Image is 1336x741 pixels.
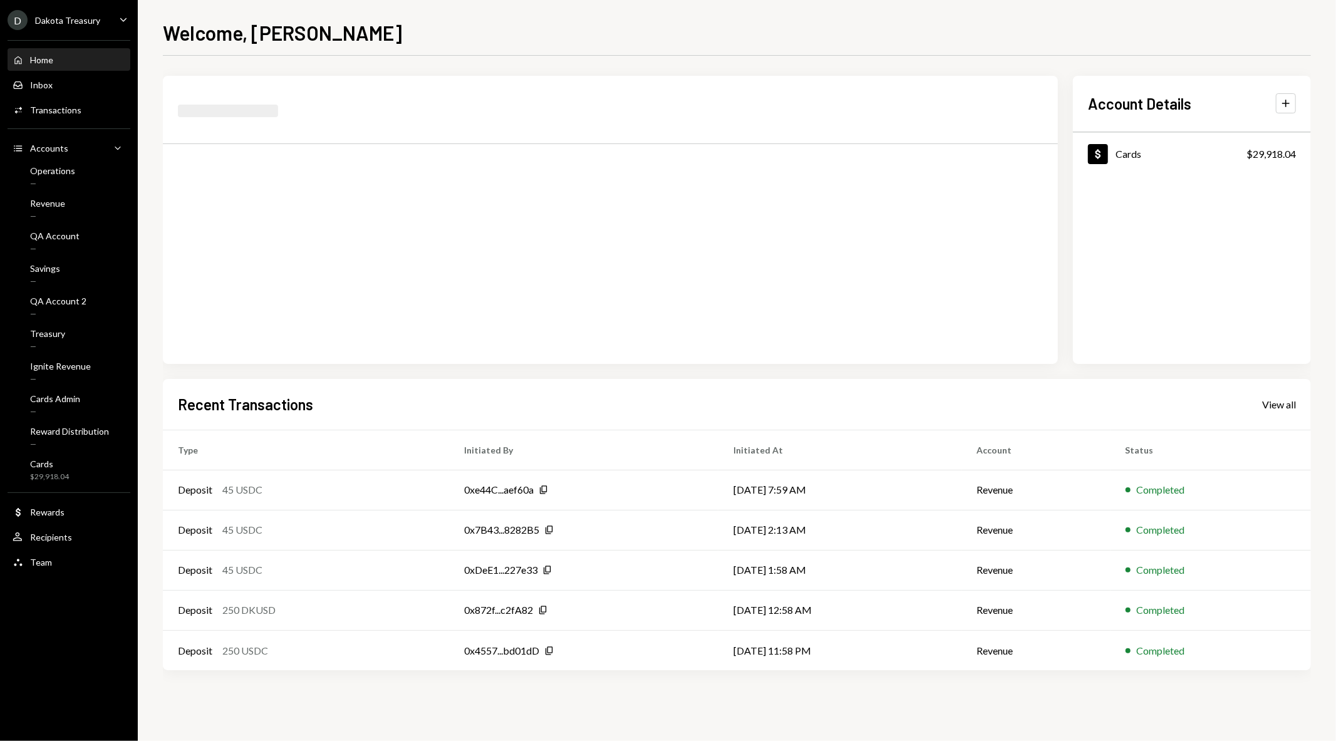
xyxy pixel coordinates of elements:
[178,562,212,578] div: Deposit
[30,341,65,352] div: —
[1262,398,1296,411] div: View all
[30,459,69,469] div: Cards
[961,590,1111,630] td: Revenue
[961,510,1111,550] td: Revenue
[8,357,130,387] a: Ignite Revenue—
[1111,430,1311,470] th: Status
[718,630,961,670] td: [DATE] 11:58 PM
[30,472,69,482] div: $29,918.04
[30,507,65,517] div: Rewards
[30,263,60,274] div: Savings
[30,198,65,209] div: Revenue
[8,292,130,322] a: QA Account 2—
[30,439,109,450] div: —
[8,455,130,485] a: Cards$29,918.04
[222,482,262,497] div: 45 USDC
[8,422,130,452] a: Reward Distribution—
[30,557,52,567] div: Team
[1137,482,1185,497] div: Completed
[30,105,81,115] div: Transactions
[178,482,212,497] div: Deposit
[222,522,262,537] div: 45 USDC
[178,522,212,537] div: Deposit
[30,80,53,90] div: Inbox
[464,643,539,658] div: 0x4557...bd01dD
[30,296,86,306] div: QA Account 2
[8,194,130,224] a: Revenue—
[1137,643,1185,658] div: Completed
[464,482,534,497] div: 0xe44C...aef60a
[222,643,268,658] div: 250 USDC
[8,227,130,257] a: QA Account—
[1262,397,1296,411] a: View all
[30,328,65,339] div: Treasury
[1137,562,1185,578] div: Completed
[449,430,718,470] th: Initiated By
[961,550,1111,590] td: Revenue
[30,54,53,65] div: Home
[30,361,91,371] div: Ignite Revenue
[8,526,130,548] a: Recipients
[30,179,75,189] div: —
[30,231,80,241] div: QA Account
[718,590,961,630] td: [DATE] 12:58 AM
[30,276,60,287] div: —
[1073,133,1311,175] a: Cards$29,918.04
[30,532,72,542] div: Recipients
[1088,93,1191,114] h2: Account Details
[8,162,130,192] a: Operations—
[1137,603,1185,618] div: Completed
[163,20,402,45] h1: Welcome, [PERSON_NAME]
[464,522,539,537] div: 0x7B43...8282B5
[222,603,276,618] div: 250 DKUSD
[8,98,130,121] a: Transactions
[30,407,80,417] div: —
[8,48,130,71] a: Home
[8,259,130,289] a: Savings—
[30,426,109,437] div: Reward Distribution
[718,510,961,550] td: [DATE] 2:13 AM
[8,73,130,96] a: Inbox
[30,309,86,319] div: —
[8,137,130,159] a: Accounts
[30,374,91,385] div: —
[8,500,130,523] a: Rewards
[222,562,262,578] div: 45 USDC
[178,394,313,415] h2: Recent Transactions
[30,143,68,153] div: Accounts
[718,550,961,590] td: [DATE] 1:58 AM
[8,10,28,30] div: D
[8,390,130,420] a: Cards Admin—
[178,603,212,618] div: Deposit
[30,165,75,176] div: Operations
[961,630,1111,670] td: Revenue
[961,470,1111,510] td: Revenue
[163,430,449,470] th: Type
[1137,522,1185,537] div: Completed
[35,15,100,26] div: Dakota Treasury
[30,244,80,254] div: —
[30,211,65,222] div: —
[8,551,130,573] a: Team
[464,562,537,578] div: 0xDeE1...227e33
[718,430,961,470] th: Initiated At
[961,430,1111,470] th: Account
[464,603,533,618] div: 0x872f...c2fA82
[30,393,80,404] div: Cards Admin
[178,643,212,658] div: Deposit
[718,470,961,510] td: [DATE] 7:59 AM
[1246,147,1296,162] div: $29,918.04
[8,324,130,355] a: Treasury—
[1116,148,1141,160] div: Cards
